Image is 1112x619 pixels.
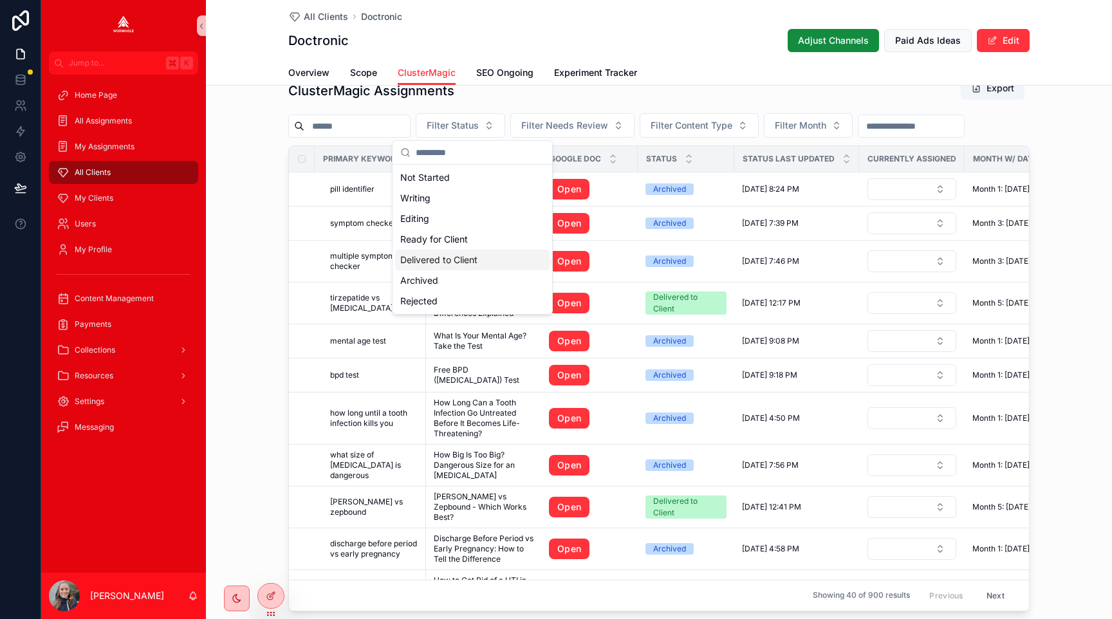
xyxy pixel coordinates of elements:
[742,460,799,470] span: [DATE] 7:56 PM
[645,255,727,267] a: Archived
[75,193,113,203] span: My Clients
[978,586,1014,605] button: Next
[49,187,198,210] a: My Clients
[977,29,1030,52] button: Edit
[521,119,608,132] span: Filter Needs Review
[434,492,533,522] span: [PERSON_NAME] vs Zepbound - Which Works Best?
[645,543,727,555] a: Archived
[653,459,686,471] div: Archived
[653,291,719,315] div: Delivered to Client
[867,178,957,201] a: Select Button
[330,218,396,228] span: symptom checker
[75,245,112,255] span: My Profile
[972,460,1062,470] span: Month 1: [DATE] - [DATE]
[742,544,799,554] span: [DATE] 4:58 PM
[867,329,957,353] a: Select Button
[330,408,418,429] span: how long until a tooth infection kills you
[49,313,198,336] a: Payments
[330,450,418,481] span: what size of [MEDICAL_DATA] is dangerous
[361,10,402,23] a: Doctronic
[434,365,533,385] span: Free BPD ([MEDICAL_DATA]) Test
[330,184,418,194] a: pill identifier
[645,459,727,471] a: Archived
[867,454,957,477] a: Select Button
[49,390,198,413] a: Settings
[549,408,630,429] a: Open
[434,450,533,481] span: How Big Is Too Big? Dangerous Size for an [MEDICAL_DATA]
[867,364,956,386] button: Select Button
[49,84,198,107] a: Home Page
[867,496,956,518] button: Select Button
[549,331,630,351] a: Open
[395,270,550,291] div: Archived
[393,165,552,314] div: Suggestions
[867,407,957,430] a: Select Button
[75,116,132,126] span: All Assignments
[350,66,377,79] span: Scope
[49,109,198,133] a: All Assignments
[395,188,550,208] div: Writing
[330,370,418,380] a: bpd test
[554,61,637,87] a: Experiment Tracker
[972,460,1064,470] a: Month 1: [DATE] - [DATE]
[867,537,957,560] a: Select Button
[434,533,533,564] span: Discharge Before Period vs Early Pregnancy: How to Tell the Difference
[75,396,104,407] span: Settings
[549,213,630,234] a: Open
[653,255,686,267] div: Archived
[867,212,957,235] a: Select Button
[323,154,402,164] span: Primary Keyword
[434,331,533,351] a: What Is Your Mental Age? Take the Test
[395,291,550,311] div: Rejected
[972,298,1064,308] span: Month 5: [DATE] - [DATE]
[41,75,206,456] div: scrollable content
[49,51,198,75] button: Jump to...K
[867,154,956,164] span: Currently Assigned
[181,58,192,68] span: K
[653,412,686,424] div: Archived
[653,495,719,519] div: Delivered to Client
[972,218,1064,228] span: Month 3: [DATE] - [DATE]
[75,219,96,229] span: Users
[742,218,799,228] span: [DATE] 7:39 PM
[972,370,1064,380] a: Month 1: [DATE] - [DATE]
[395,208,550,229] div: Editing
[645,217,727,229] a: Archived
[653,543,686,555] div: Archived
[742,370,797,380] span: [DATE] 9:18 PM
[330,539,418,559] span: discharge before period vs early pregnancy
[49,364,198,387] a: Resources
[742,336,799,346] span: [DATE] 9:08 PM
[813,590,910,600] span: Showing 40 of 900 results
[867,454,956,476] button: Select Button
[549,497,630,517] a: Open
[554,66,637,79] span: Experiment Tracker
[645,183,727,195] a: Archived
[972,336,1064,346] a: Month 1: [DATE] - [DATE]
[49,338,198,362] a: Collections
[427,119,479,132] span: Filter Status
[867,538,956,560] button: Select Button
[972,184,1062,194] span: Month 1: [DATE] - [DATE]
[288,32,349,50] h1: Doctronic
[742,218,851,228] a: [DATE] 7:39 PM
[867,212,956,234] button: Select Button
[640,113,759,138] button: Select Button
[742,298,801,308] span: [DATE] 12:17 PM
[764,113,853,138] button: Select Button
[395,229,550,250] div: Ready for Client
[288,10,348,23] a: All Clients
[549,251,630,272] a: Open
[972,544,1064,554] a: Month 1: [DATE] - [DATE]
[549,179,589,199] a: Open
[867,250,957,273] a: Select Button
[549,251,589,272] a: Open
[742,460,851,470] a: [DATE] 7:56 PM
[398,61,456,86] a: ClusterMagic
[75,319,111,329] span: Payments
[742,502,801,512] span: [DATE] 12:41 PM
[961,77,1024,100] button: Export
[867,178,956,200] button: Select Button
[434,575,533,606] a: How to Get Rid of a UTI in 24 Hours: What’s Actually Possible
